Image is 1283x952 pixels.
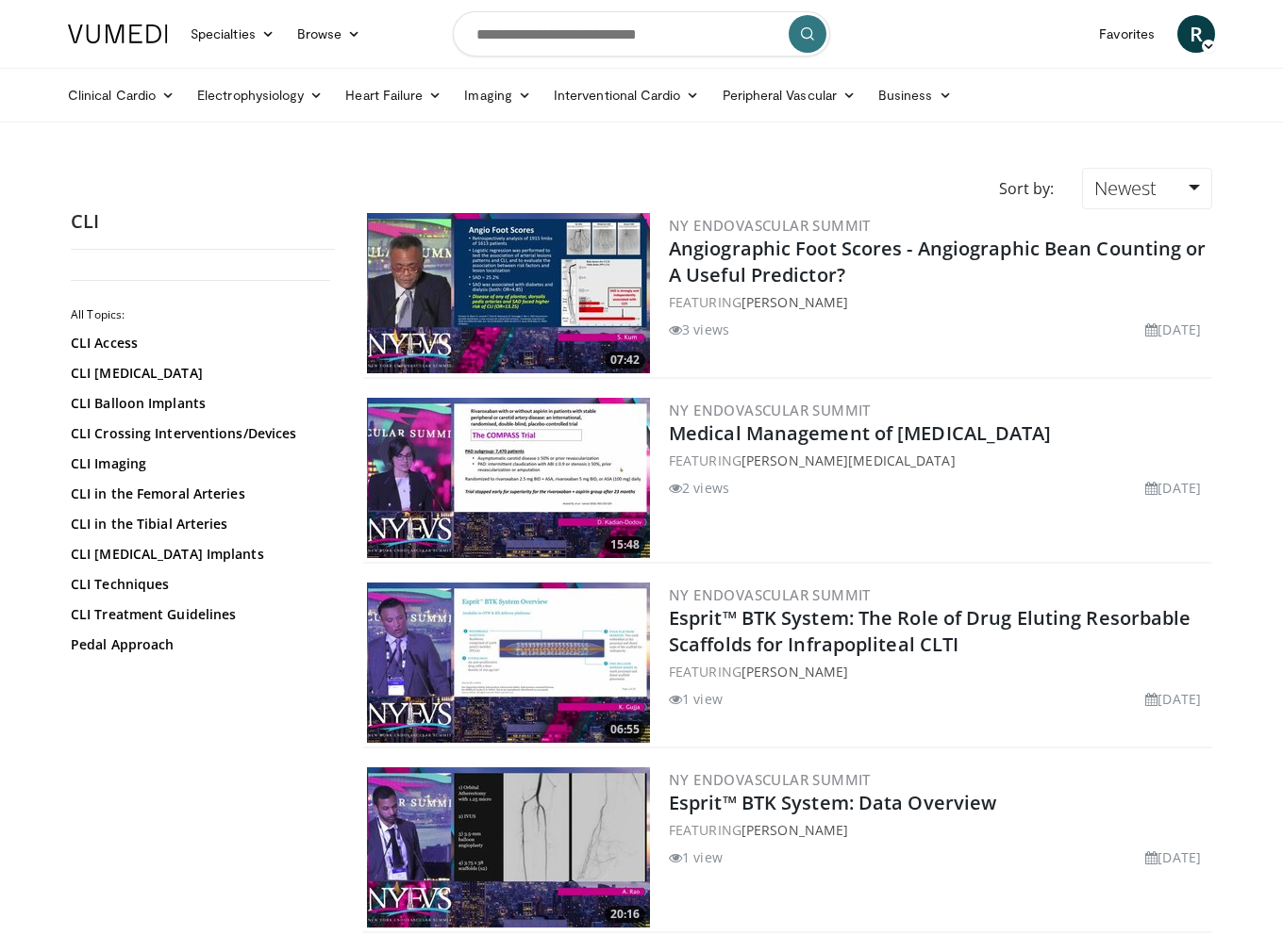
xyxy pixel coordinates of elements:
a: 06:55 [367,583,650,743]
a: CLI in the Tibial Arteries [71,515,325,533]
a: Esprit™ BTK System: Data Overview [669,790,996,815]
a: CLI Crossing Interventions/Devices [71,424,325,443]
span: 07:42 [605,352,645,369]
div: Sort by: [985,168,1068,209]
li: [DATE] [1145,320,1201,339]
a: NY Endovascular Summit [669,585,871,604]
a: 20:16 [367,767,650,927]
a: NY Endovascular Summit [669,770,871,789]
a: Electrophysiology [186,76,334,114]
a: Specialties [179,15,286,53]
a: CLI Techniques [71,575,325,594]
a: CLI [MEDICAL_DATA] Implants [71,545,325,564]
a: Peripheral Vascular [711,76,867,114]
li: [DATE] [1145,478,1201,498]
img: eec8e9de-3257-407a-a41f-54242d811539.300x170_q85_crop-smart_upscale.jpg [367,767,650,927]
a: Esprit™ BTK System: The Role of Drug Eluting Resorbable Scaffolds for Infrapopliteal CLTI [669,605,1191,657]
a: 07:42 [367,213,650,373]
a: CLI in the Femoral Arteries [71,484,325,503]
a: Angiographic Foot Scores - Angiographic Bean Counting or A Useful Predictor? [669,236,1207,287]
img: 14f4cb6d-dba1-4e76-a746-25087fc07cdf.300x170_q85_crop-smart_upscale.jpg [367,398,650,558]
img: VuMedi Logo [68,25,168,43]
a: Business [867,76,963,114]
a: CLI Balloon Implants [71,394,325,413]
img: 4171fb21-0dca-4a07-934d-fb4dab18e945.300x170_q85_crop-smart_upscale.jpg [367,583,650,743]
img: 2a8e3f39-ec71-405a-892e-c7039430bcfc.300x170_q85_crop-smart_upscale.jpg [367,213,650,373]
a: Clinical Cardio [57,76,186,114]
a: CLI Imaging [71,454,325,473]
a: Browse [286,15,373,53]
div: FEATURING [669,820,1208,840]
a: R [1177,15,1215,53]
li: 3 views [669,320,729,339]
a: CLI Access [71,334,325,353]
div: FEATURING [669,292,1208,312]
span: 06:55 [605,721,645,738]
h2: CLI [71,209,335,234]
span: 20:16 [605,906,645,923]
a: Newest [1082,168,1212,209]
li: [DATE] [1145,847,1201,867]
span: 15:48 [605,536,645,553]
a: CLI [MEDICAL_DATA] [71,364,325,383]
a: 15:48 [367,398,650,558]
a: Heart Failure [334,76,453,114]
li: 1 view [669,847,723,867]
a: CLI Treatment Guidelines [71,605,325,624]
a: [PERSON_NAME][MEDICAL_DATA] [741,451,956,469]
a: Imaging [453,76,542,114]
a: [PERSON_NAME] [741,821,848,839]
li: 1 view [669,689,723,709]
h2: All Topics: [71,307,330,322]
div: FEATURING [669,451,1208,470]
a: Pedal Approach [71,635,325,654]
a: Interventional Cardio [542,76,711,114]
input: Search topics, interventions [453,11,830,57]
a: NY Endovascular Summit [669,216,871,235]
a: Medical Management of [MEDICAL_DATA] [669,420,1052,446]
a: Favorites [1088,15,1166,53]
a: NY Endovascular Summit [669,401,871,419]
span: Newest [1094,175,1157,201]
a: [PERSON_NAME] [741,663,848,681]
a: [PERSON_NAME] [741,293,848,311]
li: 2 views [669,478,729,498]
div: FEATURING [669,662,1208,681]
li: [DATE] [1145,689,1201,709]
